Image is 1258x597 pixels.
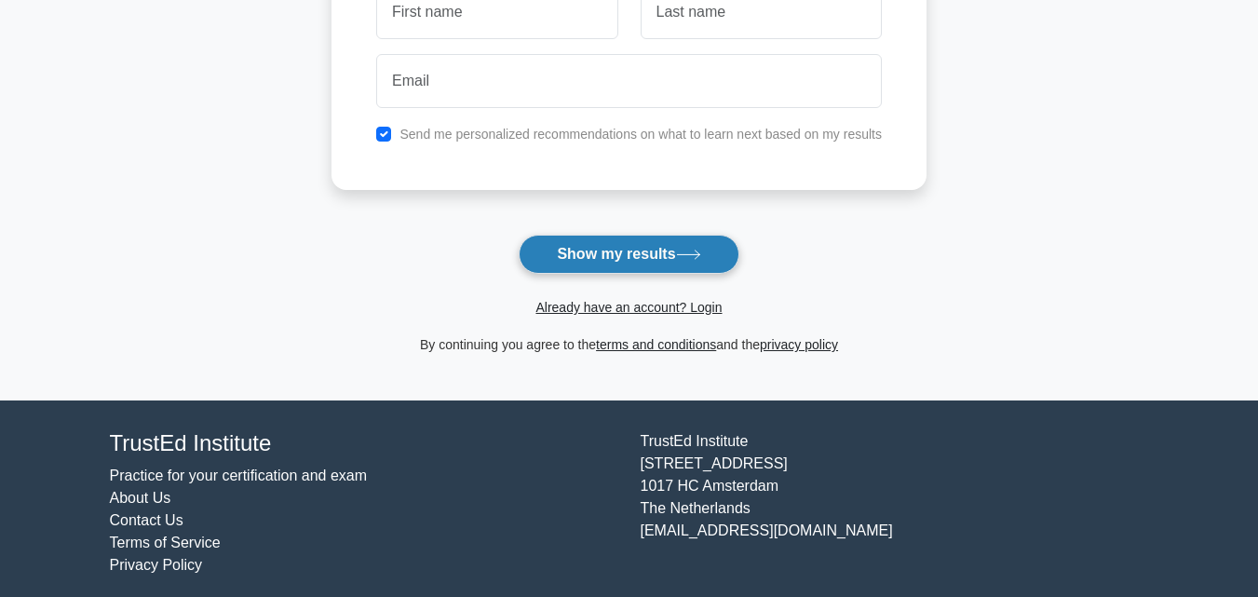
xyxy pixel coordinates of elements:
a: Practice for your certification and exam [110,468,368,483]
button: Show my results [519,235,738,274]
div: By continuing you agree to the and the [320,333,938,356]
a: privacy policy [760,337,838,352]
a: Privacy Policy [110,557,203,573]
a: Terms of Service [110,535,221,550]
a: terms and conditions [596,337,716,352]
div: TrustEd Institute [STREET_ADDRESS] 1017 HC Amsterdam The Netherlands [EMAIL_ADDRESS][DOMAIN_NAME] [629,430,1160,577]
a: Already have an account? Login [535,300,722,315]
label: Send me personalized recommendations on what to learn next based on my results [399,127,882,142]
a: Contact Us [110,512,183,528]
a: About Us [110,490,171,506]
h4: TrustEd Institute [110,430,618,457]
input: Email [376,54,882,108]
